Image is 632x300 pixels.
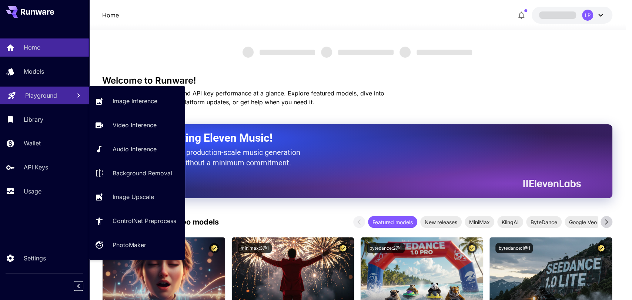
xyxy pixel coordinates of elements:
[582,10,593,21] div: LP
[113,121,157,129] p: Video Inference
[121,131,575,145] h2: Now Supporting Eleven Music!
[24,115,43,124] p: Library
[24,163,48,172] p: API Keys
[113,97,157,105] p: Image Inference
[367,243,405,253] button: bytedance:2@1
[89,188,185,206] a: Image Upscale
[420,218,462,226] span: New releases
[79,279,89,293] div: Collapse sidebar
[89,236,185,254] a: PhotoMaker
[113,192,154,201] p: Image Upscale
[24,43,40,52] p: Home
[74,281,83,291] button: Collapse sidebar
[89,140,185,158] a: Audio Inference
[526,218,562,226] span: ByteDance
[495,243,533,253] button: bytedance:1@1
[102,11,119,20] p: Home
[497,218,523,226] span: KlingAI
[209,243,219,253] button: Certified Model – Vetted for best performance and includes a commercial license.
[89,92,185,110] a: Image Inference
[102,90,384,106] span: Check out your usage stats and API key performance at a glance. Explore featured models, dive int...
[565,218,601,226] span: Google Veo
[113,216,176,225] p: ControlNet Preprocess
[596,243,606,253] button: Certified Model – Vetted for best performance and includes a commercial license.
[24,139,41,148] p: Wallet
[102,75,612,86] h3: Welcome to Runware!
[338,243,348,253] button: Certified Model – Vetted for best performance and includes a commercial license.
[89,116,185,134] a: Video Inference
[89,164,185,182] a: Background Removal
[113,240,146,249] p: PhotoMaker
[113,145,157,154] p: Audio Inference
[25,91,57,100] p: Playground
[467,243,477,253] button: Certified Model – Vetted for best performance and includes a commercial license.
[121,147,306,168] p: The only way to get production-scale music generation from Eleven Labs without a minimum commitment.
[24,67,44,76] p: Models
[102,11,119,20] nav: breadcrumb
[24,254,46,263] p: Settings
[89,212,185,230] a: ControlNet Preprocess
[465,218,494,226] span: MiniMax
[113,169,172,178] p: Background Removal
[238,243,272,253] button: minimax:3@1
[368,218,417,226] span: Featured models
[24,187,41,196] p: Usage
